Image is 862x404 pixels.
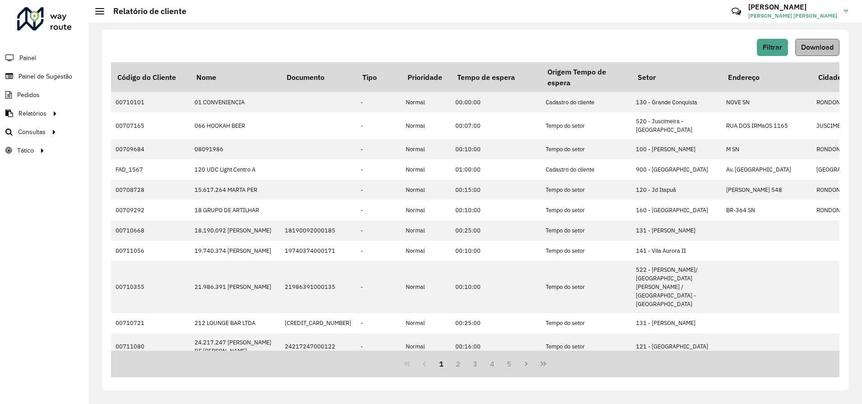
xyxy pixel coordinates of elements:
[280,313,356,334] td: [CREDIT_CARD_NUMBER]
[451,313,541,334] td: 00:25:00
[356,62,401,92] th: Tipo
[451,200,541,220] td: 00:10:00
[356,200,401,220] td: -
[356,334,401,360] td: -
[280,62,356,92] th: Documento
[451,334,541,360] td: 00:16:00
[451,180,541,200] td: 00:15:00
[190,92,280,112] td: 01 CONVENIENCIA
[356,241,401,261] td: -
[722,180,812,200] td: [PERSON_NAME] 548
[451,220,541,241] td: 00:25:00
[190,313,280,334] td: 212 LOUNGE BAR LTDA
[356,92,401,112] td: -
[748,3,837,11] h3: [PERSON_NAME]
[763,43,782,51] span: Filtrar
[356,313,401,334] td: -
[722,62,812,92] th: Endereço
[190,261,280,313] td: 21.986.391 [PERSON_NAME]
[631,241,722,261] td: 141 - Vila Aurora II
[451,139,541,159] td: 00:10:00
[356,112,401,139] td: -
[111,112,190,139] td: 00707165
[356,159,401,180] td: -
[19,109,46,118] span: Relatórios
[631,139,722,159] td: 100 - [PERSON_NAME]
[541,334,631,360] td: Tempo do setor
[111,313,190,334] td: 00710721
[190,62,280,92] th: Nome
[795,39,839,56] button: Download
[535,355,552,372] button: Last Page
[190,241,280,261] td: 19.740.374 [PERSON_NAME]
[401,92,451,112] td: Normal
[631,313,722,334] td: 131 - [PERSON_NAME]
[541,180,631,200] td: Tempo do setor
[748,12,837,20] span: [PERSON_NAME] [PERSON_NAME]
[631,220,722,241] td: 131 - [PERSON_NAME]
[401,112,451,139] td: Normal
[280,220,356,241] td: 18190092000185
[111,200,190,220] td: 00709292
[541,112,631,139] td: Tempo do setor
[501,355,518,372] button: 5
[541,159,631,180] td: Cadastro do cliente
[518,355,535,372] button: Next Page
[17,90,40,100] span: Pedidos
[722,139,812,159] td: M SN
[722,200,812,220] td: BR-364 SN
[541,261,631,313] td: Tempo do setor
[401,241,451,261] td: Normal
[631,180,722,200] td: 120 - Jd Itapuã
[722,112,812,139] td: RUA DOS IRMaOS 1165
[631,334,722,360] td: 121 - [GEOGRAPHIC_DATA]
[541,313,631,334] td: Tempo do setor
[631,159,722,180] td: 900 - [GEOGRAPHIC_DATA]
[19,53,36,63] span: Painel
[722,92,812,112] td: NOVE SN
[757,39,788,56] button: Filtrar
[631,112,722,139] td: 520 - Juscimeira - [GEOGRAPHIC_DATA]
[451,261,541,313] td: 00:10:00
[541,139,631,159] td: Tempo do setor
[401,62,451,92] th: Prioridade
[356,180,401,200] td: -
[401,313,451,334] td: Normal
[111,241,190,261] td: 00711056
[401,220,451,241] td: Normal
[190,159,280,180] td: 120 UDC Light Centro A
[451,62,541,92] th: Tempo de espera
[401,139,451,159] td: Normal
[111,220,190,241] td: 00710668
[17,146,34,155] span: Tático
[111,261,190,313] td: 00710355
[541,200,631,220] td: Tempo do setor
[401,334,451,360] td: Normal
[631,92,722,112] td: 130 - Grande Conquista
[401,200,451,220] td: Normal
[450,355,467,372] button: 2
[111,139,190,159] td: 00709684
[356,261,401,313] td: -
[280,241,356,261] td: 19740374000171
[280,334,356,360] td: 24217247000122
[401,180,451,200] td: Normal
[111,92,190,112] td: 00710101
[433,355,450,372] button: 1
[19,72,72,81] span: Painel de Sugestão
[451,159,541,180] td: 01:00:00
[541,62,631,92] th: Origem Tempo de espera
[190,180,280,200] td: 15.617.264 MARTA PER
[356,139,401,159] td: -
[451,112,541,139] td: 00:07:00
[190,112,280,139] td: 066 HOOKAH BEER
[451,241,541,261] td: 00:10:00
[451,92,541,112] td: 00:00:00
[111,159,190,180] td: FAD_1567
[111,62,190,92] th: Código do Cliente
[356,220,401,241] td: -
[727,2,746,21] a: Contato Rápido
[18,127,46,137] span: Consultas
[280,261,356,313] td: 21986391000135
[631,62,722,92] th: Setor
